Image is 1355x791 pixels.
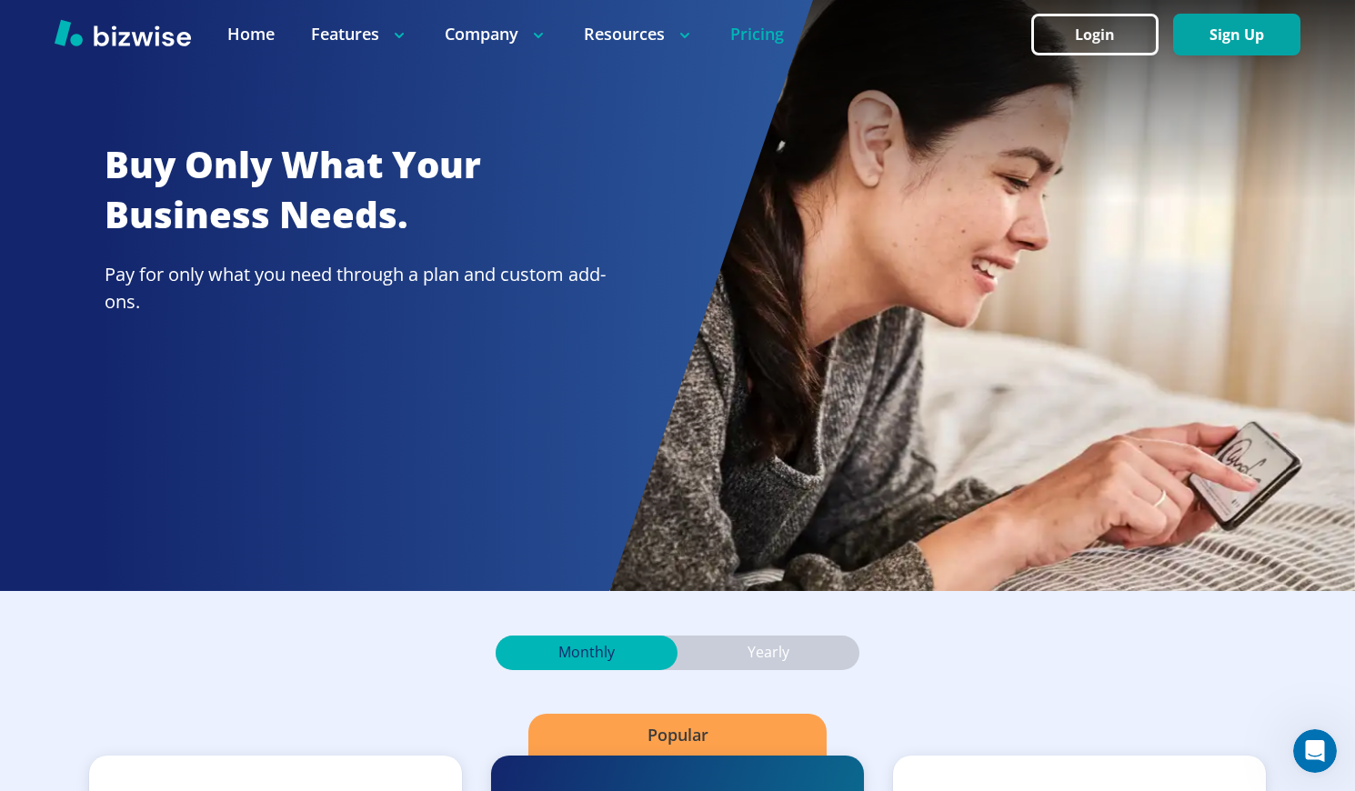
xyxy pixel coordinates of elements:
a: Login [1031,26,1173,44]
button: Sign Up [1173,14,1300,55]
a: Sign Up [1173,26,1300,44]
p: Pay for only what you need through a plan and custom add-ons. [105,261,610,315]
img: Bizwise Logo [55,19,191,46]
p: Yearly [748,643,789,663]
p: Monthly [558,643,615,663]
p: Features [311,23,408,45]
div: Monthly [496,636,677,670]
a: Home [227,23,275,45]
button: Login [1031,14,1159,55]
p: Popular [647,721,708,748]
p: Company [445,23,547,45]
a: Pricing [730,23,784,45]
h2: Buy Only What Your Business Needs. [105,140,610,239]
iframe: Intercom live chat [1293,729,1337,773]
div: Yearly [677,636,859,670]
p: Resources [584,23,694,45]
